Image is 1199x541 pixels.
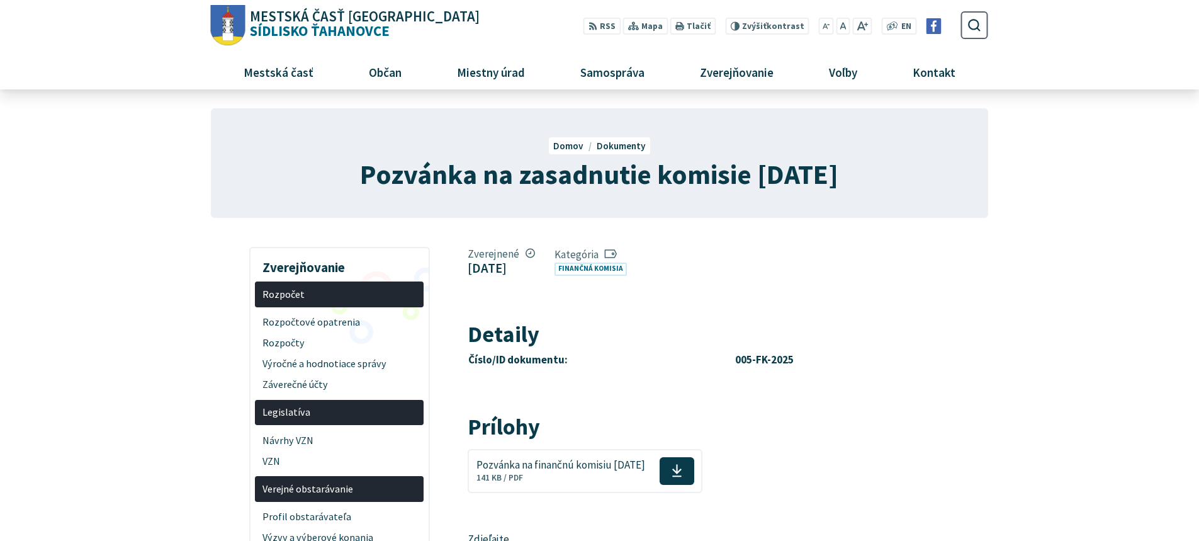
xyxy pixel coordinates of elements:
a: Zverejňovanie [677,55,797,89]
a: Mestská časť [220,55,336,89]
span: RSS [600,20,616,33]
span: Záverečné účty [262,374,417,395]
span: Legislatíva [262,402,417,423]
a: Profil obstarávateľa [255,507,424,528]
button: Nastaviť pôvodnú veľkosť písma [836,18,850,35]
span: Návrhy VZN [262,430,417,451]
span: VZN [262,451,417,472]
th: Číslo/ID dokumentu: [468,351,734,369]
h2: Detaily [468,322,892,347]
span: Pozvánka na zasadnutie komisie [DATE] [360,157,838,191]
span: Kontakt [908,55,960,89]
a: Záverečné účty [255,374,424,395]
a: Miestny úrad [434,55,548,89]
button: Tlačiť [670,18,716,35]
span: EN [901,20,911,33]
img: Prejsť na domovskú stránku [211,5,245,46]
span: Mestská časť [GEOGRAPHIC_DATA] [250,9,480,24]
span: Miestny úrad [452,55,529,89]
figcaption: [DATE] [468,260,535,276]
a: Rozpočet [255,282,424,307]
span: Rozpočtové opatrenia [262,312,417,333]
span: kontrast [742,21,804,31]
a: Mapa [623,18,668,35]
a: RSS [583,18,621,35]
span: Zverejňovanie [695,55,778,89]
a: Verejné obstarávanie [255,476,424,502]
span: Mapa [641,20,663,33]
a: Dokumenty [597,140,646,152]
span: Zvýšiť [742,21,767,31]
span: Kategória [554,248,632,261]
h3: Zverejňovanie [255,251,424,277]
a: Finančná komisia [554,263,627,276]
span: Výročné a hodnotiace správy [262,353,417,374]
a: Logo Sídlisko Ťahanovce, prejsť na domovskú stránku. [211,5,480,46]
a: Pozvánka na finančnú komisiu [DATE] 141 KB / PDF [468,449,702,493]
img: Prejsť na Facebook stránku [926,18,942,34]
span: Rozpočty [262,333,417,353]
span: Tlačiť [687,21,711,31]
a: Rozpočty [255,333,424,353]
span: Domov [553,140,583,152]
a: Samospráva [558,55,668,89]
span: Zverejnené [468,247,535,261]
span: Rozpočet [262,284,417,305]
a: EN [898,20,915,33]
button: Zvýšiťkontrast [725,18,809,35]
h2: Prílohy [468,414,892,440]
span: Pozvánka na finančnú komisiu [DATE] [476,459,645,471]
span: Mestská časť [239,55,318,89]
span: Voľby [825,55,862,89]
span: Verejné obstarávanie [262,479,417,499]
a: Domov [553,140,596,152]
button: Zväčšiť veľkosť písma [852,18,872,35]
a: Výročné a hodnotiace správy [255,353,424,374]
a: Voľby [806,55,881,89]
span: Profil obstarávateľa [262,507,417,528]
button: Zmenšiť veľkosť písma [819,18,834,35]
span: Sídlisko Ťahanovce [245,9,480,38]
span: Občan [364,55,406,89]
a: Návrhy VZN [255,430,424,451]
a: Občan [346,55,424,89]
a: Legislatíva [255,400,424,426]
strong: 005-FK-2025 [735,353,794,367]
span: 141 KB / PDF [476,472,523,483]
span: Samospráva [575,55,649,89]
a: Rozpočtové opatrenia [255,312,424,333]
a: Kontakt [890,55,979,89]
a: VZN [255,451,424,472]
